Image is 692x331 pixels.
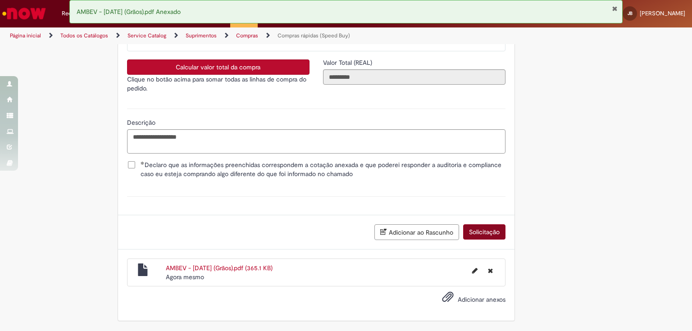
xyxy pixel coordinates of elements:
button: Adicionar ao Rascunho [374,224,459,240]
a: Service Catalog [127,32,166,39]
button: Excluir AMBEV - SETEMBRO 2025 (Grãos).pdf [483,263,498,278]
button: Adicionar anexos [440,289,456,309]
span: Declaro que as informações preenchidas correspondem a cotação anexada e que poderei responder a a... [141,160,505,178]
button: Calcular valor total da compra [127,59,310,75]
span: Requisições [62,9,93,18]
a: AMBEV - [DATE] (Grãos).pdf (365.1 KB) [166,264,273,272]
ul: Trilhas de página [7,27,455,44]
span: Agora mesmo [166,273,204,281]
span: [PERSON_NAME] [640,9,685,17]
a: Compras [236,32,258,39]
label: Somente leitura - Valor Total (REAL) [323,58,374,67]
span: Adicionar anexos [458,295,505,304]
button: Solicitação [463,224,505,240]
span: Descrição [127,118,157,127]
p: Clique no botão acima para somar todas as linhas de compra do pedido. [127,75,310,93]
textarea: Descrição [127,129,505,154]
span: JB [628,10,633,16]
input: Valor Total (REAL) [323,69,505,85]
span: Obrigatório Preenchido [141,161,145,165]
a: Todos os Catálogos [60,32,108,39]
a: Página inicial [10,32,41,39]
span: Somente leitura - Valor Total (REAL) [323,59,374,67]
a: Suprimentos [186,32,217,39]
span: AMBEV - [DATE] (Grãos).pdf Anexado [77,8,181,16]
button: Fechar Notificação [612,5,618,12]
img: ServiceNow [1,5,47,23]
a: Compras rápidas (Speed Buy) [278,32,350,39]
time: 01/10/2025 09:22:03 [166,273,204,281]
button: Editar nome de arquivo AMBEV - SETEMBRO 2025 (Grãos).pdf [467,263,483,278]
